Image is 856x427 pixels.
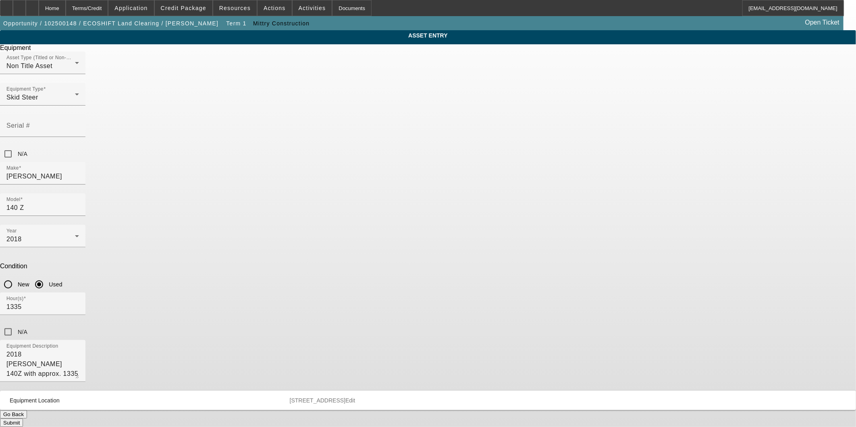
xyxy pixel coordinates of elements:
mat-label: Equipment Description [6,344,58,349]
a: Open Ticket [802,16,843,29]
mat-label: Serial # [6,122,30,129]
span: Delete asset [824,5,848,9]
button: Actions [258,0,292,16]
button: Credit Package [155,0,212,16]
span: Application [114,5,148,11]
span: Term 1 [226,20,246,27]
label: New [16,280,29,288]
button: Application [108,0,154,16]
span: Edit [345,397,355,404]
span: Activities [299,5,326,11]
span: Resources [219,5,251,11]
span: Skid Steer [6,94,38,101]
span: 2018 [6,236,22,243]
label: N/A [16,328,27,336]
mat-label: Asset Type (Titled or Non-Titled) [6,55,81,60]
button: Activities [293,0,332,16]
span: Mittry Construction [253,20,310,27]
button: Term 1 [224,16,249,31]
button: Resources [213,0,257,16]
span: [STREET_ADDRESS] [290,397,345,404]
mat-label: Hour(s) [6,296,24,301]
mat-label: Equipment Type [6,87,44,92]
button: Mittry Construction [251,16,312,31]
span: Non Title Asset [6,62,52,69]
label: N/A [16,150,27,158]
span: Equipment Location [10,397,60,404]
span: Opportunity / 102500148 / ECOSHIFT Land Clearing / [PERSON_NAME] [3,20,218,27]
mat-label: Make [6,166,19,171]
span: Credit Package [161,5,206,11]
mat-label: Year [6,228,17,234]
span: ASSET ENTRY [6,32,850,39]
label: Used [47,280,62,288]
mat-label: Model [6,197,21,202]
span: Actions [264,5,286,11]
